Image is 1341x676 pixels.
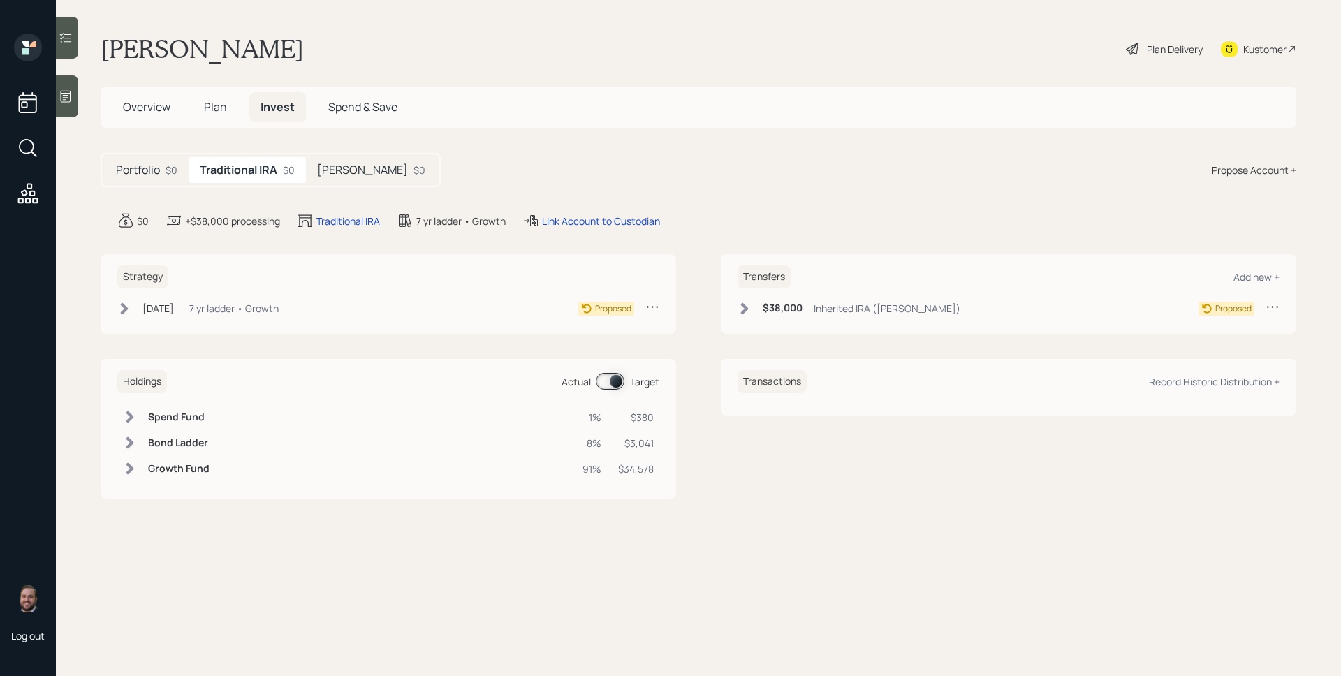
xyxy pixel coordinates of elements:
span: Plan [204,99,227,115]
h6: Holdings [117,370,167,393]
div: Kustomer [1243,42,1287,57]
div: Propose Account + [1212,163,1296,177]
div: Log out [11,629,45,642]
div: $0 [283,163,295,177]
div: 7 yr ladder • Growth [416,214,506,228]
h6: Spend Fund [148,411,210,423]
div: Target [630,374,659,389]
div: Traditional IRA [316,214,380,228]
div: Actual [562,374,591,389]
div: +$38,000 processing [185,214,280,228]
span: Invest [261,99,295,115]
div: Record Historic Distribution + [1149,375,1280,388]
div: Proposed [595,302,631,315]
div: $3,041 [618,436,654,450]
span: Overview [123,99,170,115]
div: Proposed [1215,302,1252,315]
h6: Transactions [738,370,807,393]
div: $380 [618,410,654,425]
div: $0 [166,163,177,177]
h1: [PERSON_NAME] [101,34,304,64]
h6: Growth Fund [148,463,210,475]
span: Spend & Save [328,99,397,115]
div: $0 [413,163,425,177]
div: $0 [137,214,149,228]
h6: Strategy [117,265,168,288]
img: james-distasi-headshot.png [14,585,42,612]
h5: Traditional IRA [200,163,277,177]
div: Add new + [1233,270,1280,284]
h6: Transfers [738,265,791,288]
div: 91% [582,462,601,476]
h6: Bond Ladder [148,437,210,449]
div: $34,578 [618,462,654,476]
div: Plan Delivery [1147,42,1203,57]
div: 7 yr ladder • Growth [189,301,279,316]
div: Link Account to Custodian [542,214,660,228]
div: 8% [582,436,601,450]
h5: Portfolio [116,163,160,177]
h5: [PERSON_NAME] [317,163,408,177]
div: Inherited IRA ([PERSON_NAME]) [814,301,960,316]
div: 1% [582,410,601,425]
div: [DATE] [142,301,174,316]
h6: $38,000 [763,302,803,314]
